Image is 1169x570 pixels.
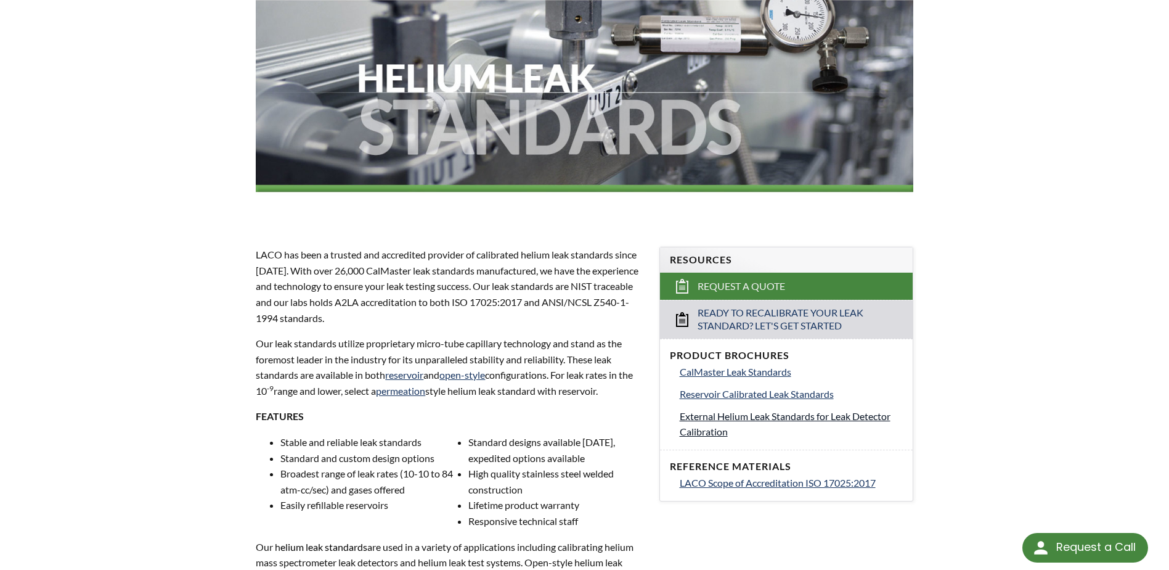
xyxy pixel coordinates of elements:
li: Easily refillable reservoirs [280,497,456,513]
li: Responsive technical staff [468,513,644,529]
span: Reservoir Calibrated Leak Standards [680,388,834,400]
a: External Helium Leak Standards for Leak Detector Calibration [680,408,903,440]
span: CalMaster Leak Standards [680,366,791,378]
span: elium leak standards [280,541,367,553]
a: LACO Scope of Accreditation ISO 17025:2017 [680,475,903,491]
a: reservoir [385,369,423,381]
span: Request a Quote [698,280,785,293]
div: Request a Call [1056,533,1136,561]
a: Ready to Recalibrate Your Leak Standard? Let's Get Started [660,300,913,339]
li: Stable and reliable leak standards [280,434,456,450]
span: LACO Scope of Accreditation ISO 17025:2017 [680,477,876,489]
sup: -9 [267,384,274,393]
li: Broadest range of leak rates (10-10 to 84 atm-cc/sec) and gases offered [280,466,456,497]
p: Our leak standards utilize proprietary micro-tube capillary technology and stand as the foremost ... [256,336,644,399]
strong: FEATURES [256,410,304,422]
a: permeation [376,385,425,397]
a: CalMaster Leak Standards [680,364,903,380]
span: Ready to Recalibrate Your Leak Standard? Let's Get Started [698,307,876,332]
p: LACO has been a trusted and accredited provider of calibrated helium leak standards since [DATE].... [256,247,644,326]
li: Lifetime product warranty [468,497,644,513]
h4: Reference Materials [670,460,903,473]
li: Standard designs available [DATE], expedited options available [468,434,644,466]
a: Request a Quote [660,273,913,300]
h4: Product Brochures [670,349,903,362]
span: External Helium Leak Standards for Leak Detector Calibration [680,410,890,438]
h4: Resources [670,254,903,266]
a: Reservoir Calibrated Leak Standards [680,386,903,402]
li: High quality stainless steel welded construction [468,466,644,497]
a: open-style [439,369,485,381]
div: Request a Call [1022,533,1148,563]
li: Standard and custom design options [280,450,456,466]
img: round button [1031,538,1051,558]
